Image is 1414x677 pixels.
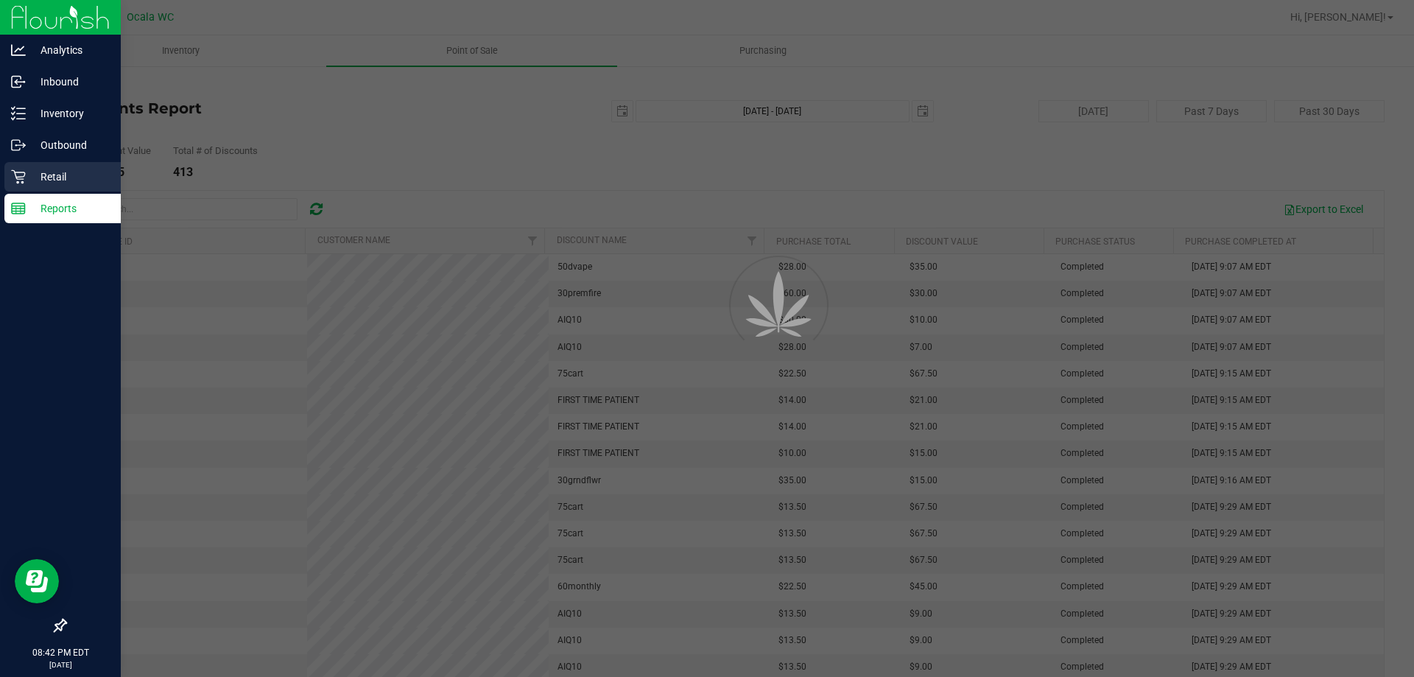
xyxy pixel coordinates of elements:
[15,559,59,603] iframe: Resource center
[11,74,26,89] inline-svg: Inbound
[26,105,114,122] p: Inventory
[11,43,26,57] inline-svg: Analytics
[26,200,114,217] p: Reports
[11,138,26,152] inline-svg: Outbound
[7,646,114,659] p: 08:42 PM EDT
[26,136,114,154] p: Outbound
[7,659,114,670] p: [DATE]
[11,106,26,121] inline-svg: Inventory
[26,168,114,186] p: Retail
[26,41,114,59] p: Analytics
[26,73,114,91] p: Inbound
[11,201,26,216] inline-svg: Reports
[11,169,26,184] inline-svg: Retail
